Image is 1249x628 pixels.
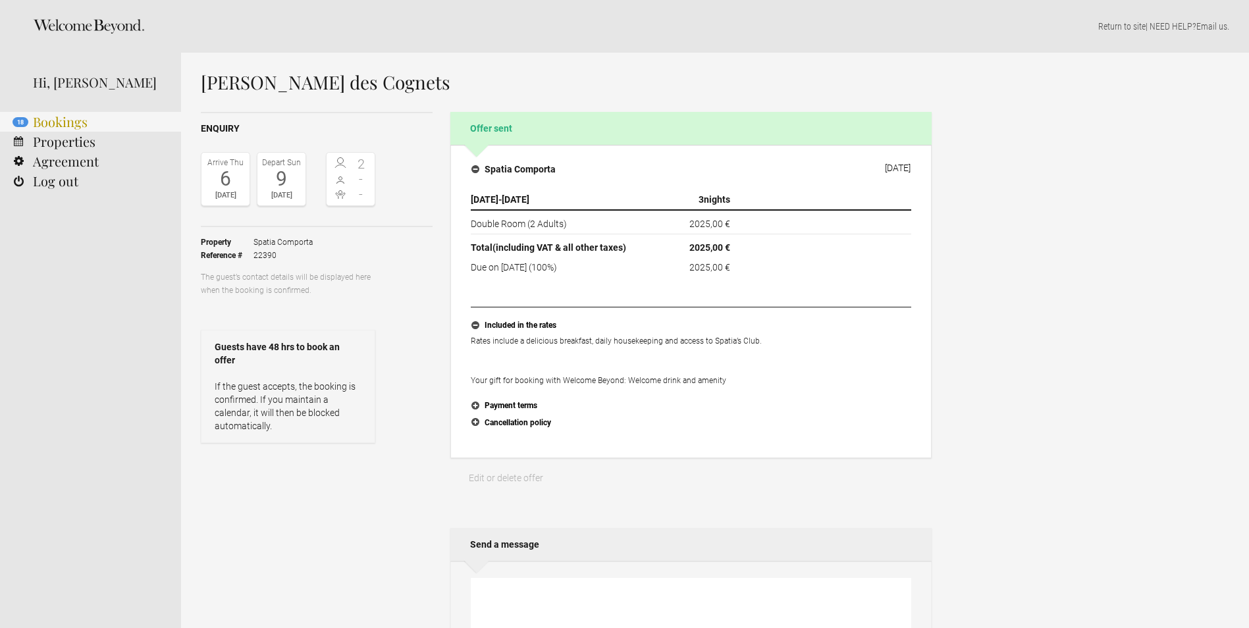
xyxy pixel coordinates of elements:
flynt-notification-badge: 18 [13,117,28,127]
h2: Enquiry [201,122,433,136]
div: Arrive Thu [205,156,246,169]
th: - [471,190,647,210]
td: Double Room (2 Adults) [471,210,647,234]
span: Spatia Comporta [253,236,313,249]
flynt-currency: 2025,00 € [689,219,730,229]
p: | NEED HELP? . [201,20,1229,33]
h1: [PERSON_NAME] des Cognets [201,72,932,92]
a: Return to site [1098,21,1146,32]
th: nights [647,190,735,210]
flynt-currency: 2025,00 € [689,262,730,273]
span: [DATE] [471,194,498,205]
div: 6 [205,169,246,189]
span: 22390 [253,249,313,262]
span: - [351,172,372,186]
span: - [351,188,372,201]
div: Depart Sun [261,156,302,169]
div: Hi, [PERSON_NAME] [33,72,161,92]
div: [DATE] [885,163,911,173]
h2: Send a message [450,528,932,561]
p: If the guest accepts, the booking is confirmed. If you maintain a calendar, it will then be block... [215,380,361,432]
strong: Reference # [201,249,253,262]
button: Payment terms [471,398,911,415]
div: 9 [261,169,302,189]
th: Total [471,234,647,258]
span: [DATE] [502,194,529,205]
button: Cancellation policy [471,415,911,432]
strong: Guests have 48 hrs to book an offer [215,340,361,367]
div: [DATE] [261,189,302,202]
h4: Spatia Comporta [471,163,556,176]
h2: Offer sent [450,112,932,145]
span: 2 [351,157,372,170]
a: Email us [1196,21,1227,32]
strong: Property [201,236,253,249]
a: Edit or delete offer [450,465,562,491]
button: Spatia Comporta [DATE] [461,155,921,183]
p: Rates include a delicious breakfast, daily housekeeping and access to Spatia’s Club. Your gift fo... [471,334,911,387]
span: 3 [699,194,704,205]
span: (including VAT & all other taxes) [492,242,626,253]
p: The guest’s contact details will be displayed here when the booking is confirmed. [201,271,375,297]
div: [DATE] [205,189,246,202]
td: Due on [DATE] (100%) [471,257,647,274]
flynt-currency: 2025,00 € [689,242,730,253]
button: Included in the rates [471,317,911,334]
